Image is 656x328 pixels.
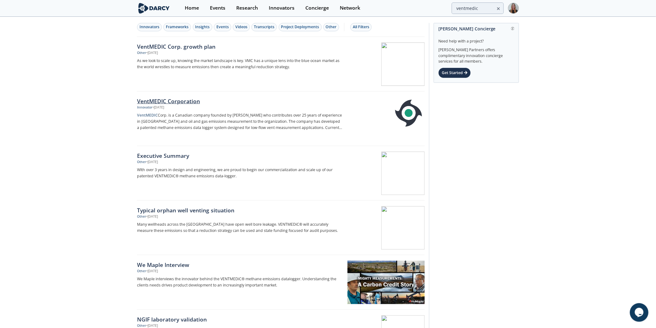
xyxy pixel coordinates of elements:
[146,214,158,219] div: • [DATE]
[137,58,342,70] p: As we look to scale up, knowing the market landscape is key. VMC has a unique lens into the blue ...
[235,24,247,30] div: Videos
[137,261,342,269] div: We Maple Interview
[508,3,519,14] img: Profile
[281,24,319,30] div: Project Deployments
[438,44,514,64] div: [PERSON_NAME] Partners offers complimentary innovation concierge services for all members.
[137,167,342,179] p: WIth over 3 years in design and engineering, we are proud to begin our commercialization and scal...
[163,23,191,31] button: Frameworks
[137,221,342,234] p: Many wellheads across the [GEOGRAPHIC_DATA] have open well bore leakage. VENTMEDiC® will accurate...
[438,34,514,44] div: Need help with a project?
[195,24,210,30] div: Insights
[305,6,329,11] div: Concierge
[137,91,425,146] a: VentMEDIC Corporation Innovator •[DATE] VentMEDICCorp. is a Canadian company founded by [PERSON_N...
[438,23,514,34] div: [PERSON_NAME] Concierge
[269,6,295,11] div: Innovators
[393,98,424,128] img: VentMEDIC Corporation
[254,24,274,30] div: Transcripts
[137,113,158,118] strong: VentMEDIC
[137,42,342,51] div: VentMEDIC Corp. growth plan
[438,68,471,78] div: Get Started
[137,23,162,31] button: Innovators
[185,6,199,11] div: Home
[353,24,369,30] div: All Filters
[350,23,372,31] button: All Filters
[340,6,360,11] div: Network
[326,24,337,30] div: Other
[153,105,164,110] div: • [DATE]
[146,160,158,165] div: • [DATE]
[137,201,425,255] a: Typical orphan well venting situation Other •[DATE] Many wellheads across the [GEOGRAPHIC_DATA] h...
[236,6,258,11] div: Research
[137,97,342,105] div: VentMEDIC Corporation
[193,23,212,31] button: Insights
[137,276,342,288] p: We Maple interviews the innovator behind the VENTMEDiC® methane emissions datalogger. Understandi...
[137,152,342,160] div: Executive Summary
[233,23,250,31] button: Videos
[140,24,159,30] div: Innovators
[137,315,342,323] div: NGIF laboratory validation
[146,51,158,55] div: • [DATE]
[137,214,146,219] div: Other
[146,269,158,274] div: • [DATE]
[137,3,171,14] img: logo-wide.svg
[166,24,188,30] div: Frameworks
[137,37,425,91] a: VentMEDIC Corp. growth plan Other •[DATE] As we look to scale up, knowing the market landscape is...
[137,255,425,310] a: We Maple Interview Other •[DATE] We Maple interviews the innovator behind the VENTMEDiC® methane ...
[251,23,277,31] button: Transcripts
[137,51,146,55] div: Other
[137,146,425,201] a: Executive Summary Other •[DATE] WIth over 3 years in design and engineering, we are proud to begi...
[137,269,146,274] div: Other
[452,2,504,14] input: Advanced Search
[210,6,225,11] div: Events
[511,27,515,30] img: information.svg
[279,23,322,31] button: Project Deployments
[323,23,339,31] button: Other
[214,23,231,31] button: Events
[630,303,650,322] iframe: chat widget
[137,206,342,214] div: Typical orphan well venting situation
[216,24,229,30] div: Events
[137,112,342,131] p: Corp. is a Canadian company founded by [PERSON_NAME] who contributes over 25 years of experience ...
[137,105,153,110] div: Innovator
[137,160,146,165] div: Other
